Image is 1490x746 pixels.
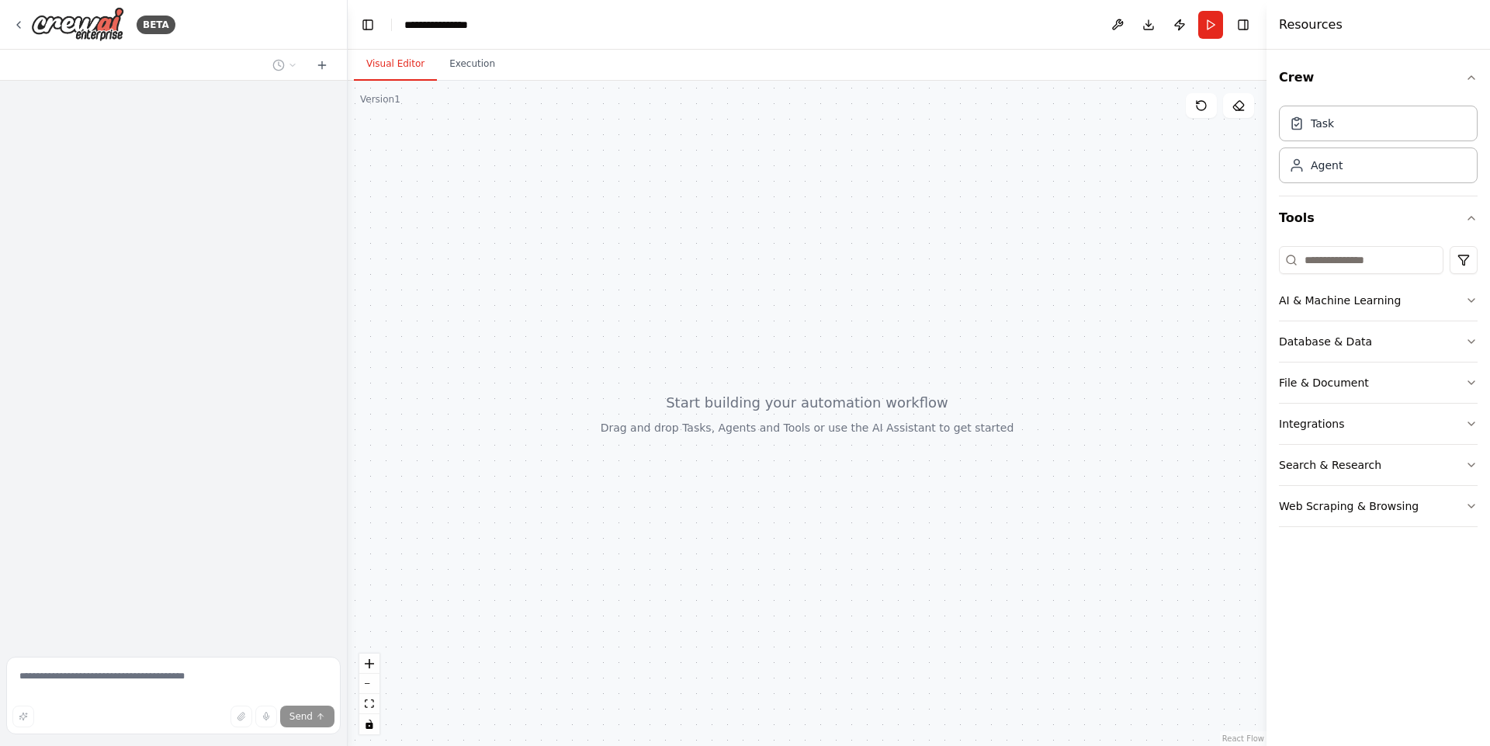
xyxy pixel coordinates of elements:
button: Execution [437,48,508,81]
button: File & Document [1279,363,1478,403]
button: fit view [359,694,379,714]
div: Task [1311,116,1334,131]
div: Crew [1279,99,1478,196]
button: Search & Research [1279,445,1478,485]
button: Integrations [1279,404,1478,444]
button: Improve this prompt [12,706,34,727]
div: React Flow controls [359,654,379,734]
button: Visual Editor [354,48,437,81]
div: Version 1 [360,93,400,106]
div: Tools [1279,240,1478,540]
div: AI & Machine Learning [1279,293,1401,308]
button: Hide left sidebar [357,14,379,36]
button: toggle interactivity [359,714,379,734]
button: AI & Machine Learning [1279,280,1478,321]
button: Hide right sidebar [1232,14,1254,36]
div: File & Document [1279,375,1369,390]
button: zoom in [359,654,379,674]
div: BETA [137,16,175,34]
div: Web Scraping & Browsing [1279,498,1419,514]
div: Integrations [1279,416,1344,432]
button: Click to speak your automation idea [255,706,277,727]
div: Agent [1311,158,1343,173]
button: Database & Data [1279,321,1478,362]
button: Start a new chat [310,56,334,75]
button: Web Scraping & Browsing [1279,486,1478,526]
button: Upload files [230,706,252,727]
nav: breadcrumb [404,17,468,33]
img: Logo [31,7,124,42]
button: zoom out [359,674,379,694]
a: React Flow attribution [1222,734,1264,743]
div: Database & Data [1279,334,1372,349]
h4: Resources [1279,16,1343,34]
button: Switch to previous chat [266,56,303,75]
div: Search & Research [1279,457,1381,473]
button: Crew [1279,56,1478,99]
button: Send [280,706,334,727]
span: Send [289,710,313,723]
button: Tools [1279,196,1478,240]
